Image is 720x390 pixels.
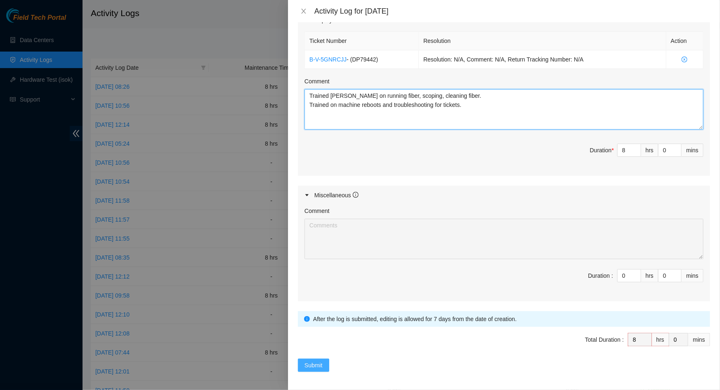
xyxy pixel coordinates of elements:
[682,269,703,282] div: mins
[314,191,359,200] div: Miscellaneous
[305,219,703,259] textarea: Comment
[588,271,613,280] div: Duration :
[652,333,669,346] div: hrs
[305,361,323,370] span: Submit
[305,206,330,215] label: Comment
[314,7,710,16] div: Activity Log for [DATE]
[298,359,329,372] button: Submit
[305,77,330,86] label: Comment
[298,7,309,15] button: Close
[585,335,624,344] div: Total Duration :
[671,57,699,62] span: close-circle
[641,269,659,282] div: hrs
[313,314,704,324] div: After the log is submitted, editing is allowed for 7 days from the date of creation.
[304,316,310,322] span: info-circle
[305,89,703,130] textarea: Comment
[305,193,309,198] span: caret-right
[682,144,703,157] div: mins
[419,32,666,50] th: Resolution
[305,32,419,50] th: Ticket Number
[590,146,614,155] div: Duration
[347,56,378,63] span: - ( DP79442 )
[688,333,710,346] div: mins
[298,186,710,205] div: Miscellaneous info-circle
[419,50,666,69] td: Resolution: N/A, Comment: N/A, Return Tracking Number: N/A
[309,56,347,63] a: B-V-5GNRCJJ
[666,32,703,50] th: Action
[353,192,359,198] span: info-circle
[641,144,659,157] div: hrs
[300,8,307,14] span: close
